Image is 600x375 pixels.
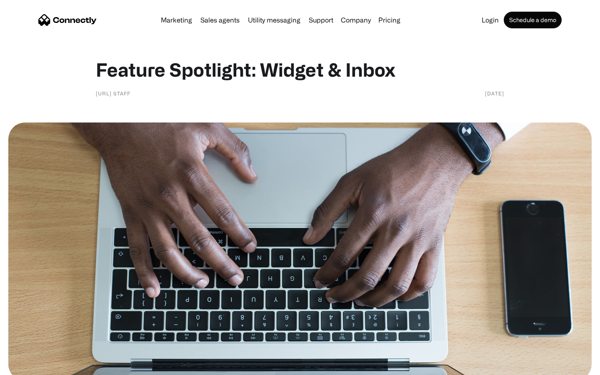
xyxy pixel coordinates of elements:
a: Utility messaging [245,17,304,23]
aside: Language selected: English [8,360,50,372]
div: [DATE] [485,89,504,97]
h1: Feature Spotlight: Widget & Inbox [96,58,504,81]
div: [URL] staff [96,89,130,97]
ul: Language list [17,360,50,372]
a: Pricing [375,17,404,23]
a: Login [478,17,502,23]
div: Company [341,14,371,26]
a: Sales agents [197,17,243,23]
a: Marketing [157,17,195,23]
a: Schedule a demo [504,12,562,28]
a: Support [305,17,337,23]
